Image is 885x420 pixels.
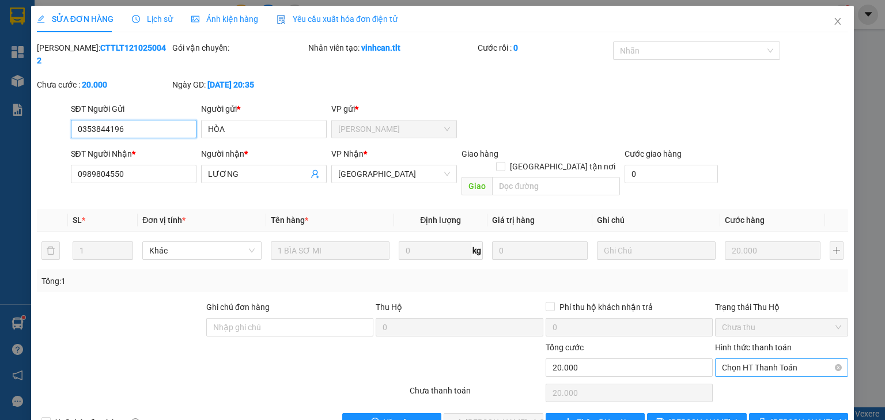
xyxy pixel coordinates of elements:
[277,14,398,24] span: Yêu cầu xuất hóa đơn điện tử
[492,177,620,195] input: Dọc đường
[149,242,254,259] span: Khác
[191,14,258,24] span: Ảnh kiện hàng
[830,241,844,260] button: plus
[191,15,199,23] span: picture
[37,43,166,65] b: CTTLT1210250042
[555,301,657,313] span: Phí thu hộ khách nhận trả
[462,177,492,195] span: Giao
[71,147,196,160] div: SĐT Người Nhận
[172,41,305,54] div: Gói vận chuyển:
[331,103,457,115] div: VP gửi
[142,215,186,225] span: Đơn vị tính
[505,160,620,173] span: [GEOGRAPHIC_DATA] tận nơi
[822,6,854,38] button: Close
[478,41,611,54] div: Cước rồi :
[722,319,841,336] span: Chưa thu
[206,302,270,312] label: Ghi chú đơn hàng
[835,364,842,371] span: close-circle
[471,241,483,260] span: kg
[82,80,107,89] b: 20.000
[546,343,584,352] span: Tổng cước
[132,15,140,23] span: clock-circle
[722,359,841,376] span: Chọn HT Thanh Toán
[376,302,402,312] span: Thu Hộ
[172,78,305,91] div: Ngày GD:
[37,14,114,24] span: SỬA ĐƠN HÀNG
[37,41,170,67] div: [PERSON_NAME]:
[715,301,848,313] div: Trạng thái Thu Hộ
[833,17,842,26] span: close
[41,275,342,287] div: Tổng: 1
[206,318,373,336] input: Ghi chú đơn hàng
[462,149,498,158] span: Giao hàng
[513,43,518,52] b: 0
[311,169,320,179] span: user-add
[132,14,173,24] span: Lịch sử
[41,241,60,260] button: delete
[201,147,327,160] div: Người nhận
[37,78,170,91] div: Chưa cước :
[71,103,196,115] div: SĐT Người Gửi
[361,43,400,52] b: vinhcan.tlt
[73,215,82,225] span: SL
[271,241,389,260] input: VD: Bàn, Ghế
[715,343,792,352] label: Hình thức thanh toán
[271,215,308,225] span: Tên hàng
[308,41,475,54] div: Nhân viên tạo:
[725,215,765,225] span: Cước hàng
[6,82,282,113] div: [GEOGRAPHIC_DATA]
[338,165,450,183] span: Sài Gòn
[625,149,682,158] label: Cước giao hàng
[597,241,716,260] input: Ghi Chú
[625,165,718,183] input: Cước giao hàng
[492,241,588,260] input: 0
[338,120,450,138] span: Cao Tốc
[207,80,254,89] b: [DATE] 20:35
[66,55,222,75] text: SGTLT1310250014
[725,241,820,260] input: 0
[201,103,327,115] div: Người gửi
[409,384,544,404] div: Chưa thanh toán
[37,15,45,23] span: edit
[331,149,364,158] span: VP Nhận
[592,209,720,232] th: Ghi chú
[492,215,535,225] span: Giá trị hàng
[277,15,286,24] img: icon
[420,215,461,225] span: Định lượng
